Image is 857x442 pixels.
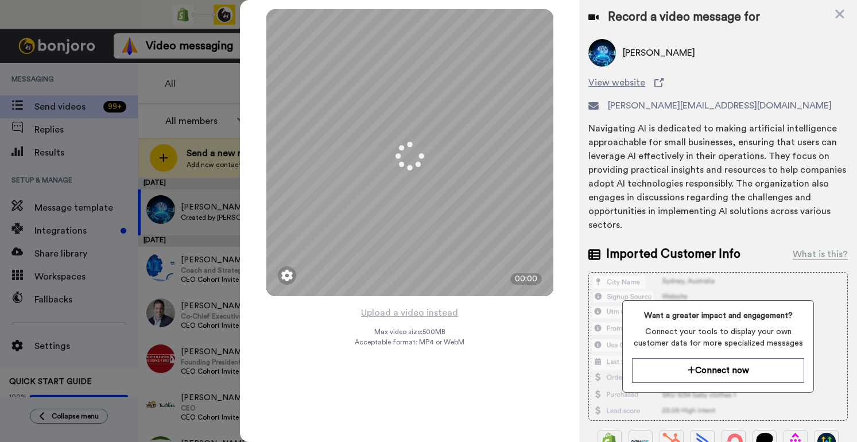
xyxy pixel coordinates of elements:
[793,247,848,261] div: What is this?
[632,358,804,383] button: Connect now
[606,246,740,263] span: Imported Customer Info
[632,326,804,349] span: Connect your tools to display your own customer data for more specialized messages
[358,305,462,320] button: Upload a video instead
[281,270,293,281] img: ic_gear.svg
[374,327,445,336] span: Max video size: 500 MB
[588,122,848,232] div: Navigating AI is dedicated to making artificial intelligence approachable for small businesses, e...
[510,273,542,285] div: 00:00
[355,338,464,347] span: Acceptable format: MP4 or WebM
[608,99,832,113] span: [PERSON_NAME][EMAIL_ADDRESS][DOMAIN_NAME]
[632,310,804,321] span: Want a greater impact and engagement?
